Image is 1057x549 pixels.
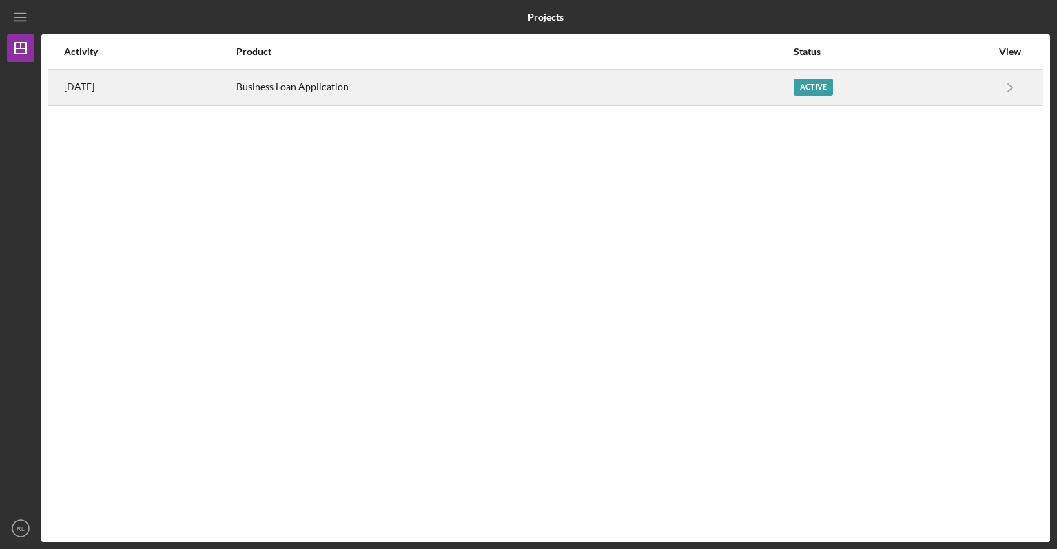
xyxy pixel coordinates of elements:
div: View [993,46,1027,57]
div: Active [794,79,833,96]
b: Projects [528,12,564,23]
div: Product [236,46,792,57]
text: RL [17,525,25,532]
div: Activity [64,46,235,57]
div: Business Loan Application [236,70,792,105]
button: RL [7,515,34,542]
time: 2025-08-12 00:08 [64,81,94,92]
div: Status [794,46,992,57]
